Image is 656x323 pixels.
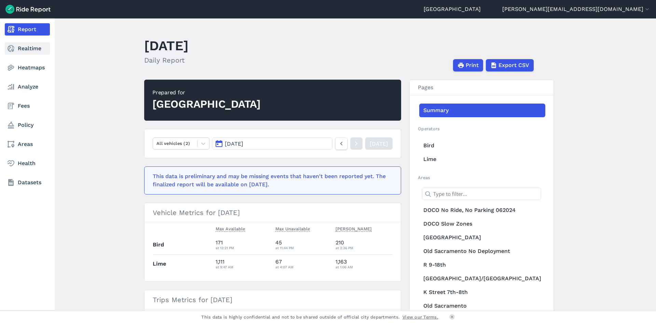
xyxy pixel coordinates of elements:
[216,258,270,270] div: 1,111
[152,97,261,112] div: [GEOGRAPHIC_DATA]
[5,100,50,112] a: Fees
[419,285,545,299] a: K Street 7th-8th
[419,258,545,272] a: R 9-18th
[275,258,330,270] div: 67
[419,152,545,166] a: Lime
[498,61,529,69] span: Export CSV
[216,239,270,251] div: 171
[410,80,553,95] h3: Pages
[216,264,270,270] div: at 9:47 AM
[419,244,545,258] a: Old Sacramento No Deployment
[5,62,50,74] a: Heatmaps
[419,231,545,244] a: [GEOGRAPHIC_DATA]
[5,81,50,93] a: Analyze
[145,290,401,309] h3: Trips Metrics for [DATE]
[275,264,330,270] div: at 4:07 AM
[422,188,541,200] input: Type to filter...
[453,59,483,71] button: Print
[419,299,545,313] a: Old Sacramento
[486,59,534,71] button: Export CSV
[5,119,50,131] a: Policy
[144,55,189,65] h2: Daily Report
[402,314,438,320] a: View our Terms.
[466,61,479,69] span: Print
[5,23,50,36] a: Report
[225,140,243,147] span: [DATE]
[216,225,245,233] button: Max Available
[419,104,545,117] a: Summary
[336,258,393,270] div: 1,163
[419,272,545,285] a: [GEOGRAPHIC_DATA]/[GEOGRAPHIC_DATA]
[336,245,393,251] div: at 2:36 PM
[153,254,213,273] th: Lime
[5,176,50,189] a: Datasets
[275,245,330,251] div: at 11:44 PM
[216,225,245,232] span: Max Available
[336,239,393,251] div: 210
[419,139,545,152] a: Bird
[502,5,651,13] button: [PERSON_NAME][EMAIL_ADDRESS][DOMAIN_NAME]
[5,138,50,150] a: Areas
[5,42,50,55] a: Realtime
[419,203,545,217] a: DOCO No Ride, No Parking 062024
[212,137,332,150] button: [DATE]
[153,172,388,189] div: This data is preliminary and may be missing events that haven't been reported yet. The finalized ...
[418,125,545,132] h2: Operators
[365,137,393,150] a: [DATE]
[153,235,213,254] th: Bird
[275,225,310,233] button: Max Unavailable
[145,203,401,222] h3: Vehicle Metrics for [DATE]
[144,36,189,55] h1: [DATE]
[336,225,372,232] span: [PERSON_NAME]
[152,89,261,97] div: Prepared for
[419,217,545,231] a: DOCO Slow Zones
[418,174,545,181] h2: Areas
[216,245,270,251] div: at 12:21 PM
[336,225,372,233] button: [PERSON_NAME]
[336,264,393,270] div: at 1:06 AM
[275,225,310,232] span: Max Unavailable
[5,5,51,14] img: Ride Report
[424,5,481,13] a: [GEOGRAPHIC_DATA]
[275,239,330,251] div: 45
[5,157,50,170] a: Health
